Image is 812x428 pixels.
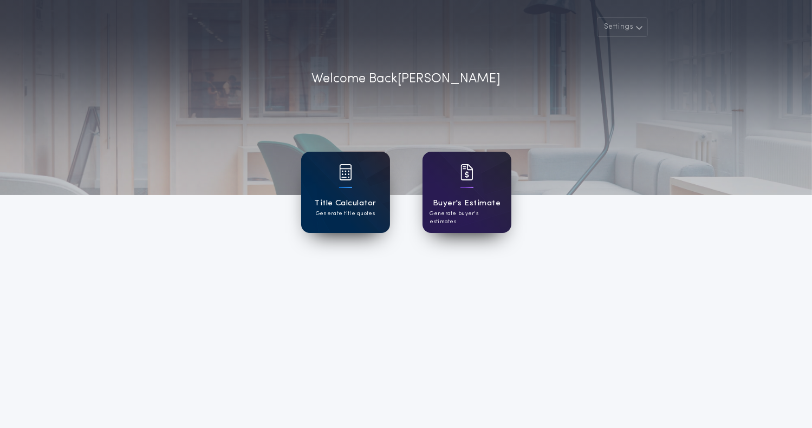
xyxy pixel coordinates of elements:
p: Welcome Back [PERSON_NAME] [311,69,501,89]
img: card icon [339,164,352,180]
a: card iconBuyer's EstimateGenerate buyer's estimates [423,152,511,233]
a: card iconTitle CalculatorGenerate title quotes [301,152,390,233]
p: Generate title quotes [316,210,375,218]
h1: Title Calculator [314,197,376,210]
button: Settings [597,17,648,37]
h1: Buyer's Estimate [433,197,501,210]
p: Generate buyer's estimates [430,210,504,226]
img: card icon [460,164,473,180]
